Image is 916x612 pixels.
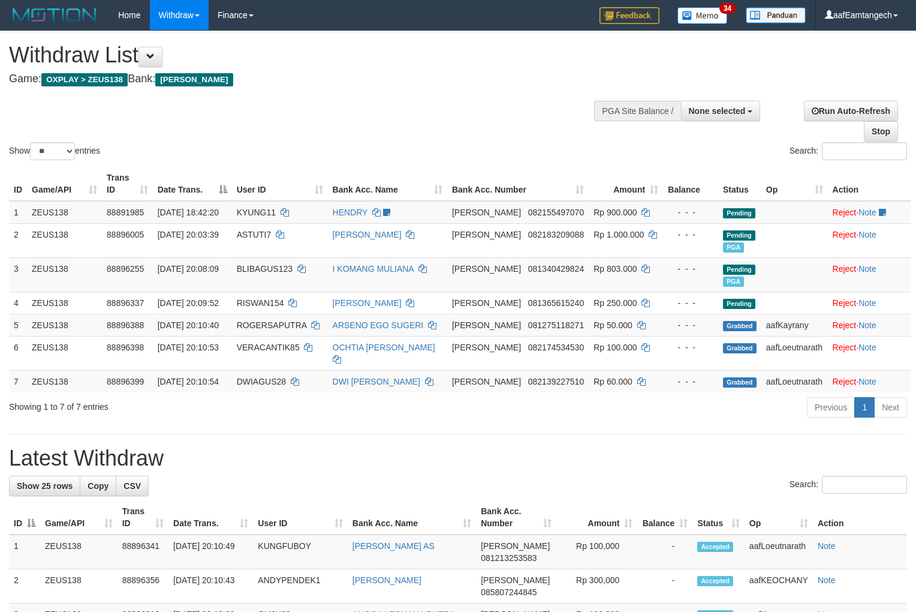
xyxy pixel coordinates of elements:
[107,230,144,239] span: 88896005
[155,73,233,86] span: [PERSON_NAME]
[9,446,907,470] h1: Latest Withdraw
[452,320,521,330] span: [PERSON_NAME]
[668,263,713,275] div: - - -
[858,377,876,386] a: Note
[668,319,713,331] div: - - -
[589,167,663,201] th: Amount: activate to sort column ascending
[528,230,584,239] span: Copy 082183209088 to clipboard
[556,500,637,535] th: Amount: activate to sort column ascending
[593,377,632,386] span: Rp 60.000
[761,167,828,201] th: Op: activate to sort column ascending
[528,264,584,274] span: Copy 081340429824 to clipboard
[9,257,27,292] td: 3
[80,476,116,496] a: Copy
[833,298,857,308] a: Reject
[352,541,435,551] a: [PERSON_NAME] AS
[668,206,713,218] div: - - -
[593,264,637,274] span: Rp 803.000
[27,336,102,370] td: ZEUS138
[9,73,599,85] h4: Game: Bank:
[858,343,876,352] a: Note
[858,298,876,308] a: Note
[828,336,911,370] td: ·
[637,535,692,569] td: -
[17,481,73,491] span: Show 25 rows
[40,569,117,604] td: ZEUS138
[9,6,100,24] img: MOTION_logo.png
[681,101,761,121] button: None selected
[697,542,733,552] span: Accepted
[833,343,857,352] a: Reject
[253,569,348,604] td: ANDYPENDEK1
[158,208,219,217] span: [DATE] 18:42:20
[833,208,857,217] a: Reject
[637,569,692,604] td: -
[723,277,744,287] span: Marked by aafanarl
[237,264,293,274] span: BLIBAGUS123
[528,343,584,352] span: Copy 082174534530 to clipboard
[88,481,109,491] span: Copy
[452,298,521,308] span: [PERSON_NAME]
[723,230,755,241] span: Pending
[9,535,40,569] td: 1
[348,500,476,535] th: Bank Acc. Name: activate to sort column ascending
[719,3,736,14] span: 34
[668,297,713,309] div: - - -
[168,535,253,569] td: [DATE] 20:10:49
[9,43,599,67] h1: Withdraw List
[117,500,168,535] th: Trans ID: activate to sort column ascending
[27,257,102,292] td: ZEUS138
[41,73,128,86] span: OXPLAY > ZEUS138
[828,167,911,201] th: Action
[237,208,276,217] span: KYUNG11
[117,535,168,569] td: 88896341
[9,167,27,201] th: ID
[668,376,713,388] div: - - -
[761,336,828,370] td: aafLoeutnarath
[818,541,836,551] a: Note
[333,377,420,386] a: DWI [PERSON_NAME]
[723,299,755,309] span: Pending
[822,476,907,494] input: Search:
[9,292,27,314] td: 4
[107,320,144,330] span: 88896388
[828,314,911,336] td: ·
[352,575,421,585] a: [PERSON_NAME]
[333,320,424,330] a: ARSENO EGO SUGERI
[168,569,253,604] td: [DATE] 20:10:43
[107,343,144,352] span: 88896398
[30,142,75,160] select: Showentries
[107,377,144,386] span: 88896399
[858,230,876,239] a: Note
[481,541,550,551] span: [PERSON_NAME]
[593,208,637,217] span: Rp 900.000
[858,320,876,330] a: Note
[9,314,27,336] td: 5
[637,500,692,535] th: Balance: activate to sort column ascending
[864,121,898,142] a: Stop
[745,569,813,604] td: aafKEOCHANY
[333,343,435,352] a: OCHTIA [PERSON_NAME]
[333,208,368,217] a: HENDRY
[447,167,589,201] th: Bank Acc. Number: activate to sort column ascending
[333,298,402,308] a: [PERSON_NAME]
[27,167,102,201] th: Game/API: activate to sort column ascending
[476,500,556,535] th: Bank Acc. Number: activate to sort column ascending
[158,320,219,330] span: [DATE] 20:10:40
[858,208,876,217] a: Note
[689,106,746,116] span: None selected
[9,370,27,392] td: 7
[158,377,219,386] span: [DATE] 20:10:54
[328,167,447,201] th: Bank Acc. Name: activate to sort column ascending
[761,370,828,392] td: aafLoeutnarath
[452,208,521,217] span: [PERSON_NAME]
[481,575,550,585] span: [PERSON_NAME]
[237,343,300,352] span: VERACANTIK85
[828,370,911,392] td: ·
[874,397,907,418] a: Next
[481,553,537,563] span: Copy 081213253583 to clipboard
[723,321,757,331] span: Grabbed
[833,230,857,239] a: Reject
[237,377,286,386] span: DWIAGUS28
[333,230,402,239] a: [PERSON_NAME]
